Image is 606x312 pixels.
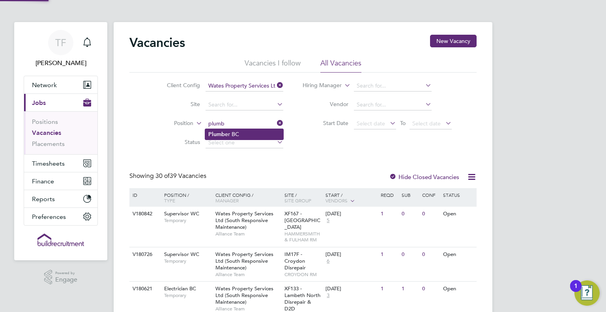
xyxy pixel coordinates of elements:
[420,282,441,296] div: 0
[164,210,199,217] span: Supervisor WC
[24,76,97,93] button: Network
[24,155,97,172] button: Timesheets
[325,197,348,204] span: Vendors
[215,251,273,271] span: Wates Property Services Ltd (South Responsive Maintenance)
[215,231,281,237] span: Alliance Team
[574,286,578,296] div: 1
[131,247,158,262] div: V180726
[37,234,84,246] img: buildrec-logo-retina.png
[44,270,78,285] a: Powered byEngage
[412,120,441,127] span: Select date
[208,131,225,138] b: Plumb
[215,285,273,305] span: Wates Property Services Ltd (South Responsive Maintenance)
[379,247,399,262] div: 1
[55,37,66,48] span: TF
[164,292,211,299] span: Temporary
[420,247,441,262] div: 0
[354,99,432,110] input: Search for...
[284,285,320,312] span: XF133 - Lambeth North Disrepair & D2D
[164,258,211,264] span: Temporary
[148,120,193,127] label: Position
[325,251,377,258] div: [DATE]
[400,207,420,221] div: 0
[379,282,399,296] div: 1
[430,35,477,47] button: New Vacancy
[441,207,475,221] div: Open
[55,277,77,283] span: Engage
[320,58,361,73] li: All Vacancies
[32,177,54,185] span: Finance
[574,280,600,306] button: Open Resource Center, 1 new notification
[155,172,206,180] span: 39 Vacancies
[164,197,175,204] span: Type
[129,35,185,50] h2: Vacancies
[398,118,408,128] span: To
[400,282,420,296] div: 1
[284,271,322,278] span: CROYDON RM
[131,188,158,202] div: ID
[245,58,301,73] li: Vacancies I follow
[24,190,97,207] button: Reports
[441,247,475,262] div: Open
[155,101,200,108] label: Site
[24,208,97,225] button: Preferences
[24,234,98,246] a: Go to home page
[32,99,46,106] span: Jobs
[129,172,208,180] div: Showing
[296,82,342,90] label: Hiring Manager
[441,188,475,202] div: Status
[303,120,348,127] label: Start Date
[284,197,311,204] span: Site Group
[325,217,331,224] span: 5
[205,129,283,140] li: er BC
[441,282,475,296] div: Open
[215,197,239,204] span: Manager
[284,231,322,243] span: HAMMERSMITH & FULHAM RM
[131,282,158,296] div: V180621
[32,118,58,125] a: Positions
[164,251,199,258] span: Supervisor WC
[158,188,213,207] div: Position /
[206,80,283,92] input: Search for...
[32,160,65,167] span: Timesheets
[379,207,399,221] div: 1
[155,172,170,180] span: 30 of
[164,285,196,292] span: Electrician BC
[420,188,441,202] div: Conf
[32,213,66,220] span: Preferences
[24,172,97,190] button: Finance
[325,258,331,265] span: 6
[284,210,320,230] span: XF167 - [GEOGRAPHIC_DATA]
[400,188,420,202] div: Sub
[32,81,57,89] span: Network
[155,138,200,146] label: Status
[215,210,273,230] span: Wates Property Services Ltd (South Responsive Maintenance)
[24,111,97,154] div: Jobs
[206,99,283,110] input: Search for...
[215,306,281,312] span: Alliance Team
[325,211,377,217] div: [DATE]
[357,120,385,127] span: Select date
[354,80,432,92] input: Search for...
[324,188,379,208] div: Start /
[24,30,98,68] a: TF[PERSON_NAME]
[325,286,377,292] div: [DATE]
[32,195,55,203] span: Reports
[24,58,98,68] span: Tommie Ferry
[420,207,441,221] div: 0
[32,129,61,136] a: Vacancies
[389,173,459,181] label: Hide Closed Vacancies
[284,251,306,271] span: IM17F - Croydon Disrepair
[206,137,283,148] input: Select one
[215,271,281,278] span: Alliance Team
[379,188,399,202] div: Reqd
[131,207,158,221] div: V180842
[24,94,97,111] button: Jobs
[400,247,420,262] div: 0
[303,101,348,108] label: Vendor
[213,188,282,207] div: Client Config /
[206,118,283,129] input: Search for...
[14,22,107,260] nav: Main navigation
[55,270,77,277] span: Powered by
[282,188,324,207] div: Site /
